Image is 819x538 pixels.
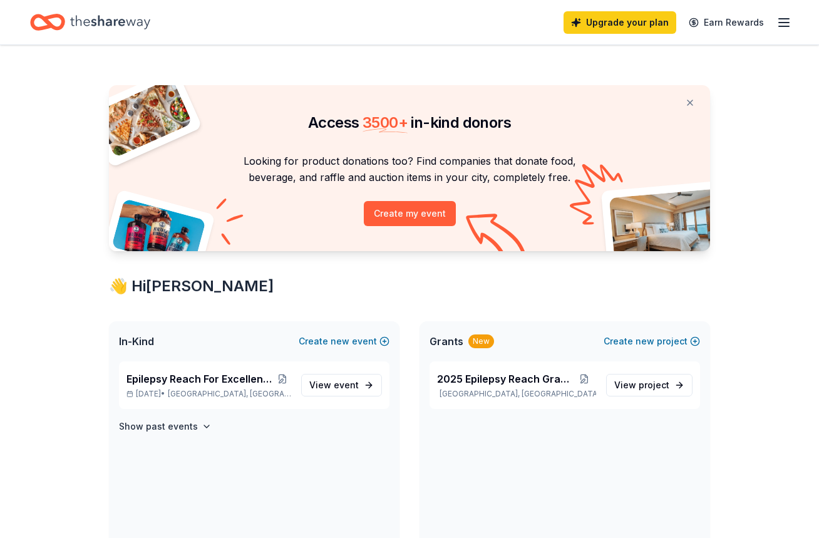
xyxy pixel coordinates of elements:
span: In-Kind [119,334,154,349]
span: event [334,380,359,390]
p: Looking for product donations too? Find companies that donate food, beverage, and raffle and auct... [124,153,695,186]
p: [DATE] • [126,389,291,399]
span: new [331,334,349,349]
a: View project [606,374,693,396]
span: Access in-kind donors [308,113,511,132]
span: Grants [430,334,463,349]
button: Createnewevent [299,334,389,349]
div: 👋 Hi [PERSON_NAME] [109,276,710,296]
button: Create my event [364,201,456,226]
span: 2025 Epilepsy Reach Grants [437,371,572,386]
span: 3500 + [363,113,408,132]
a: View event [301,374,382,396]
span: new [636,334,654,349]
span: Epilepsy Reach For Excellence Gala 2025 [126,371,273,386]
button: Show past events [119,419,212,434]
p: [GEOGRAPHIC_DATA], [GEOGRAPHIC_DATA] [437,389,596,399]
a: Earn Rewards [681,11,771,34]
span: View [614,378,669,393]
button: Createnewproject [604,334,700,349]
a: Home [30,8,150,37]
img: Pizza [95,78,193,158]
span: [GEOGRAPHIC_DATA], [GEOGRAPHIC_DATA] [168,389,291,399]
img: Curvy arrow [466,214,528,261]
a: Upgrade your plan [564,11,676,34]
span: View [309,378,359,393]
h4: Show past events [119,419,198,434]
div: New [468,334,494,348]
span: project [639,380,669,390]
